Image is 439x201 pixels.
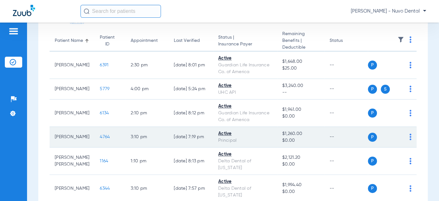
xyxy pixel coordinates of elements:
[131,37,163,44] div: Appointment
[126,148,169,175] td: 1:10 PM
[368,109,377,118] span: P
[126,100,169,127] td: 2:10 PM
[126,79,169,100] td: 4:00 PM
[100,63,108,67] span: 6391
[100,111,109,115] span: 6134
[100,159,108,163] span: 1164
[100,186,110,191] span: 6344
[218,158,272,171] div: Delta Dental of [US_STATE]
[409,62,411,68] img: group-dot-blue.svg
[409,36,411,43] img: group-dot-blue.svg
[8,27,19,35] img: hamburger-icon
[218,151,272,158] div: Active
[55,37,83,44] div: Patient Name
[131,37,158,44] div: Appointment
[169,52,213,79] td: [DATE] 8:01 PM
[282,44,319,51] span: Deductible
[324,79,368,100] td: --
[409,134,411,140] img: group-dot-blue.svg
[409,110,411,116] img: group-dot-blue.svg
[351,8,426,14] span: [PERSON_NAME] - Nuvo Dental
[368,85,377,94] span: P
[324,127,368,148] td: --
[368,184,377,193] span: P
[282,182,319,188] span: $1,994.40
[282,58,319,65] span: $1,648.00
[282,130,319,137] span: $1,260.00
[55,37,89,44] div: Patient Name
[409,86,411,92] img: group-dot-blue.svg
[409,158,411,164] img: group-dot-blue.svg
[368,61,377,70] span: P
[368,133,377,142] span: P
[13,5,35,16] img: Zuub Logo
[84,8,89,14] img: Search Icon
[324,148,368,175] td: --
[282,89,319,96] span: --
[282,161,319,168] span: $0.00
[126,52,169,79] td: 2:30 PM
[169,127,213,148] td: [DATE] 7:19 PM
[282,106,319,113] span: $1,941.00
[397,36,404,43] img: filter.svg
[381,85,390,94] span: S
[50,148,95,175] td: [PERSON_NAME] [PERSON_NAME]
[50,52,95,79] td: [PERSON_NAME]
[126,127,169,148] td: 3:10 PM
[213,31,277,52] th: Status |
[169,79,213,100] td: [DATE] 5:24 PM
[169,100,213,127] td: [DATE] 8:12 PM
[218,137,272,144] div: Principal
[282,113,319,120] span: $0.00
[218,55,272,62] div: Active
[80,5,161,18] input: Search for patients
[174,37,200,44] div: Last Verified
[100,34,115,48] div: Patient ID
[100,34,120,48] div: Patient ID
[282,154,319,161] span: $2,121.20
[218,130,272,137] div: Active
[282,65,319,72] span: $25.00
[218,110,272,123] div: Guardian Life Insurance Co. of America
[368,157,377,166] span: P
[277,31,324,52] th: Remaining Benefits |
[50,79,95,100] td: [PERSON_NAME]
[50,100,95,127] td: [PERSON_NAME]
[282,188,319,195] span: $0.00
[218,41,272,48] span: Insurance Payer
[218,82,272,89] div: Active
[218,103,272,110] div: Active
[50,127,95,148] td: [PERSON_NAME]
[169,148,213,175] td: [DATE] 8:13 PM
[100,135,110,139] span: 4764
[324,31,368,52] th: Status
[324,100,368,127] td: --
[324,52,368,79] td: --
[218,185,272,199] div: Delta Dental of [US_STATE]
[218,62,272,75] div: Guardian Life Insurance Co. of America
[174,37,208,44] div: Last Verified
[282,82,319,89] span: $3,240.00
[100,87,109,91] span: 5779
[282,137,319,144] span: $0.00
[218,89,272,96] div: UHC API
[407,170,439,201] iframe: Chat Widget
[218,178,272,185] div: Active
